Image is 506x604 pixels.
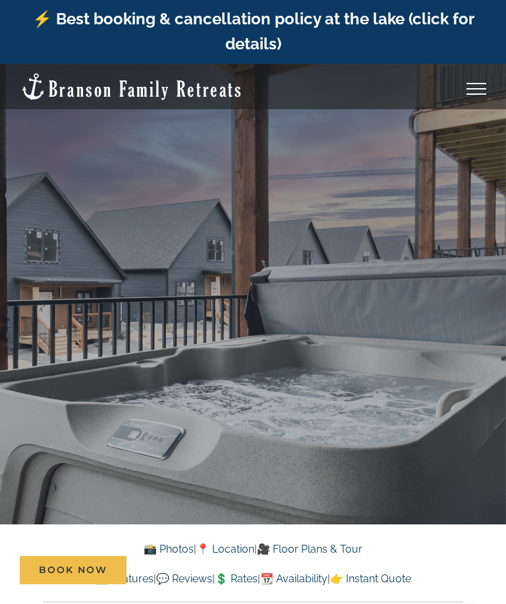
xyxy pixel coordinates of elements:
img: Branson Family Retreats Logo [20,72,243,101]
p: | | [43,541,463,558]
a: 📸 Photos [144,543,194,555]
a: ⚡️ Best booking & cancellation policy at the lake (click for details) [32,9,474,53]
a: Toggle Menu [450,83,503,95]
span: Book Now [39,565,107,576]
a: Book Now [20,556,126,584]
a: 📍 Location [196,543,254,555]
a: 🎥 Floor Plans & Tour [257,543,362,555]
